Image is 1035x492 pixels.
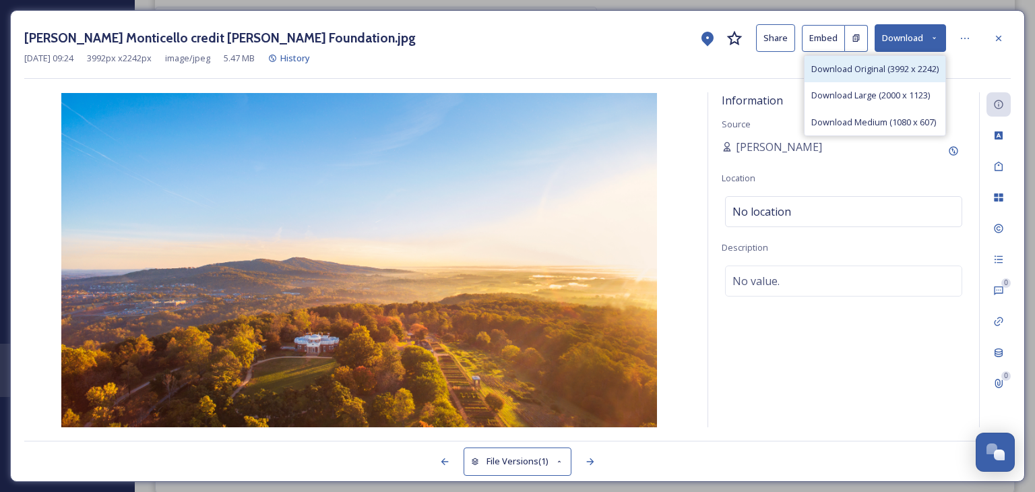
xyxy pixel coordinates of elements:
[736,139,822,155] span: [PERSON_NAME]
[811,89,930,102] span: Download Large (2000 x 1123)
[722,172,755,184] span: Location
[732,204,791,220] span: No location
[875,24,946,52] button: Download
[756,24,795,52] button: Share
[87,52,152,65] span: 3992 px x 2242 px
[24,28,416,48] h3: [PERSON_NAME] Monticello credit [PERSON_NAME] Foundation.jpg
[24,52,73,65] span: [DATE] 09:24
[280,52,310,64] span: History
[165,52,210,65] span: image/jpeg
[224,52,255,65] span: 5.47 MB
[1001,278,1011,288] div: 0
[24,93,694,427] img: Thomas%20Jefferson%27s%20Monticello%20%281%29.jpg
[722,241,768,253] span: Description
[464,448,571,475] button: File Versions(1)
[811,63,939,75] span: Download Original (3992 x 2242)
[722,118,751,130] span: Source
[802,25,845,52] button: Embed
[1001,371,1011,381] div: 0
[732,273,780,289] span: No value.
[722,93,783,108] span: Information
[976,433,1015,472] button: Open Chat
[811,116,936,129] span: Download Medium (1080 x 607)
